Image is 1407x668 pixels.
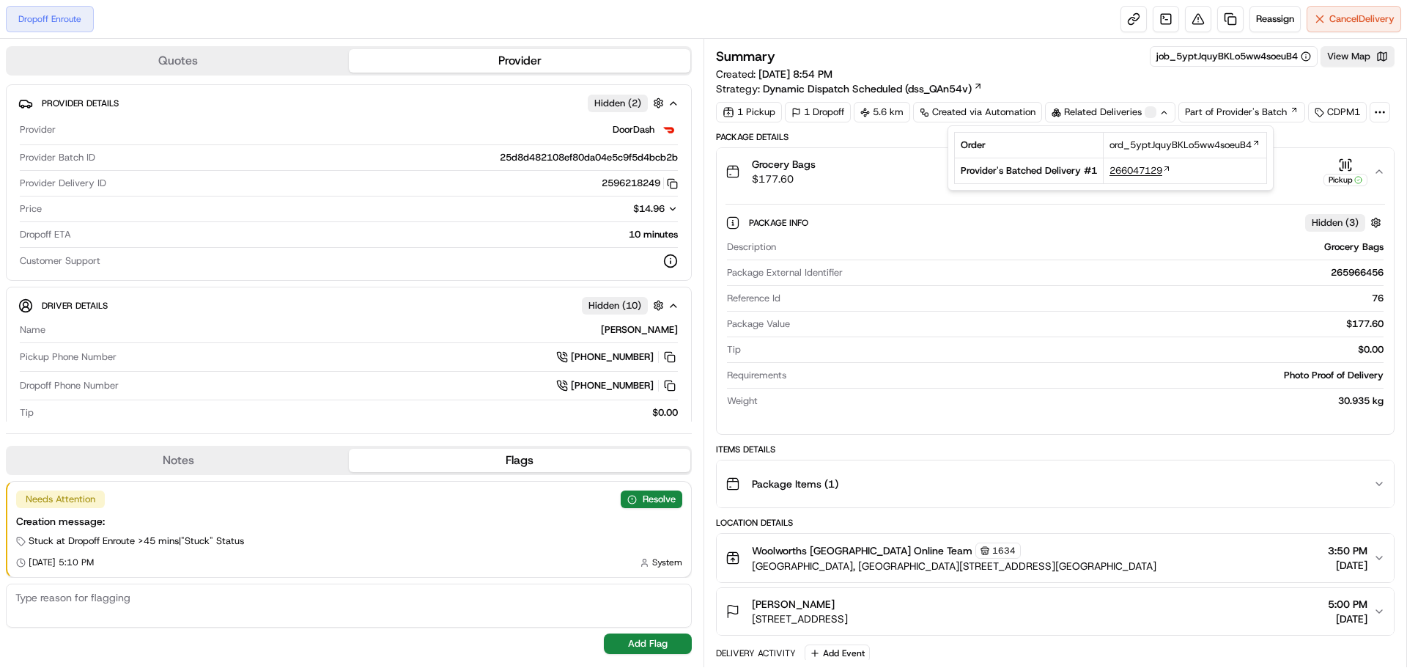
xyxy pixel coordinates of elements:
button: Notes [7,449,349,472]
span: 1634 [992,545,1016,557]
span: Grocery Bags [752,157,816,172]
button: Provider DetailsHidden (2) [18,91,679,115]
span: Provider Batch ID [20,151,95,164]
div: Pickup [1323,174,1367,186]
span: 25d8d482108ef80da04e5c9f5d4bcb2b [500,151,678,164]
span: 3:50 PM [1328,543,1367,558]
button: Reassign [1249,6,1301,32]
span: Created: [716,67,832,81]
td: Provider's Batched Delivery # 1 [955,158,1104,184]
span: Package External Identifier [727,266,843,279]
img: doordash_logo_v2.png [660,121,678,139]
button: Quotes [7,49,349,73]
span: Customer Support [20,254,100,268]
div: $0.00 [747,343,1384,356]
span: Hidden ( 2 ) [594,97,641,110]
div: Location Details [716,517,1395,529]
button: Flags [349,449,690,472]
h3: Summary [716,50,775,63]
span: [GEOGRAPHIC_DATA], [GEOGRAPHIC_DATA][STREET_ADDRESS][GEOGRAPHIC_DATA] [752,559,1156,573]
button: Add Flag [604,634,692,654]
span: Cancel Delivery [1329,12,1395,26]
span: [STREET_ADDRESS] [752,612,848,626]
span: Provider Details [42,98,119,109]
span: Dropoff Phone Number [20,379,119,392]
span: Package Info [749,217,811,229]
span: Price [20,202,42,216]
span: Woolworths [GEOGRAPHIC_DATA] Online Team [752,543,972,558]
div: Related Deliveries [1045,102,1175,122]
button: job_5yptJquyBKLo5ww4soeuB4 [1156,50,1311,63]
span: Reference Id [727,292,780,305]
td: Order [955,133,1104,158]
a: [PHONE_NUMBER] [556,349,678,365]
span: [DATE] 5:10 PM [29,557,94,568]
a: [PHONE_NUMBER] [556,378,678,394]
span: Dropoff ETA [20,228,71,241]
span: Provider [20,123,56,136]
a: Created via Automation [913,102,1042,122]
div: Needs Attention [16,491,105,508]
button: Woolworths [GEOGRAPHIC_DATA] Online Team1634[GEOGRAPHIC_DATA], [GEOGRAPHIC_DATA][STREET_ADDRESS][... [717,534,1394,582]
div: $0.00 [40,406,678,419]
span: 5:00 PM [1328,597,1367,612]
span: Tip [20,406,34,419]
a: Part of Provider's Batch [1178,102,1305,122]
span: [DATE] [1328,612,1367,626]
div: 265966456 [849,266,1384,279]
div: Grocery Bags$177.60Pickup [717,195,1394,434]
div: Photo Proof of Delivery [792,369,1384,382]
span: 266047129 [1109,164,1162,177]
span: Dynamic Dispatch Scheduled (dss_QAn54v) [763,81,972,96]
span: [DATE] 8:54 PM [758,67,832,81]
span: Weight [727,394,758,408]
button: Package Items (1) [717,460,1394,507]
span: Tip [727,343,741,356]
div: Delivery Activity [716,647,796,659]
span: System [652,557,682,568]
div: Creation message: [16,514,682,529]
div: Grocery Bags [782,241,1384,254]
a: Dynamic Dispatch Scheduled (dss_QAn54v) [763,81,983,96]
button: $14.96 [549,202,678,216]
div: 1 Pickup [716,102,782,122]
div: CDPM1 [1308,102,1367,122]
button: Grocery Bags$177.60Pickup [717,148,1394,195]
span: [PHONE_NUMBER] [571,350,654,364]
button: Hidden (2) [588,94,668,112]
span: [PHONE_NUMBER] [571,379,654,392]
div: Package Details [716,131,1395,143]
button: 2596218249 [602,177,678,190]
button: View Map [1321,46,1395,67]
span: [DATE] [1328,558,1367,573]
span: $14.96 [633,202,665,215]
button: Resolve [621,491,682,508]
button: [PERSON_NAME][STREET_ADDRESS]5:00 PM[DATE] [717,588,1394,635]
span: Driver Details [42,300,108,312]
span: Reassign [1256,12,1294,26]
button: Provider [349,49,690,73]
button: Hidden (3) [1305,213,1385,232]
div: 30.935 kg [764,394,1384,408]
div: $177.60 [796,318,1384,331]
div: Items Details [716,444,1395,455]
a: 266047129 [1109,164,1171,177]
span: Hidden ( 3 ) [1312,216,1359,230]
span: $177.60 [752,172,816,186]
span: Stuck at Dropoff Enroute >45 mins | "Stuck" Status [29,535,244,548]
span: Description [727,241,776,254]
div: Strategy: [716,81,983,96]
span: Requirements [727,369,786,382]
div: 76 [786,292,1384,305]
div: 1 Dropoff [785,102,851,122]
span: Package Value [727,318,790,331]
span: Provider Delivery ID [20,177,106,190]
div: [PERSON_NAME] [51,323,678,337]
span: Hidden ( 10 ) [588,299,641,312]
button: Add Event [805,645,870,662]
span: Pickup Phone Number [20,350,117,364]
span: Package Items ( 1 ) [752,477,838,491]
